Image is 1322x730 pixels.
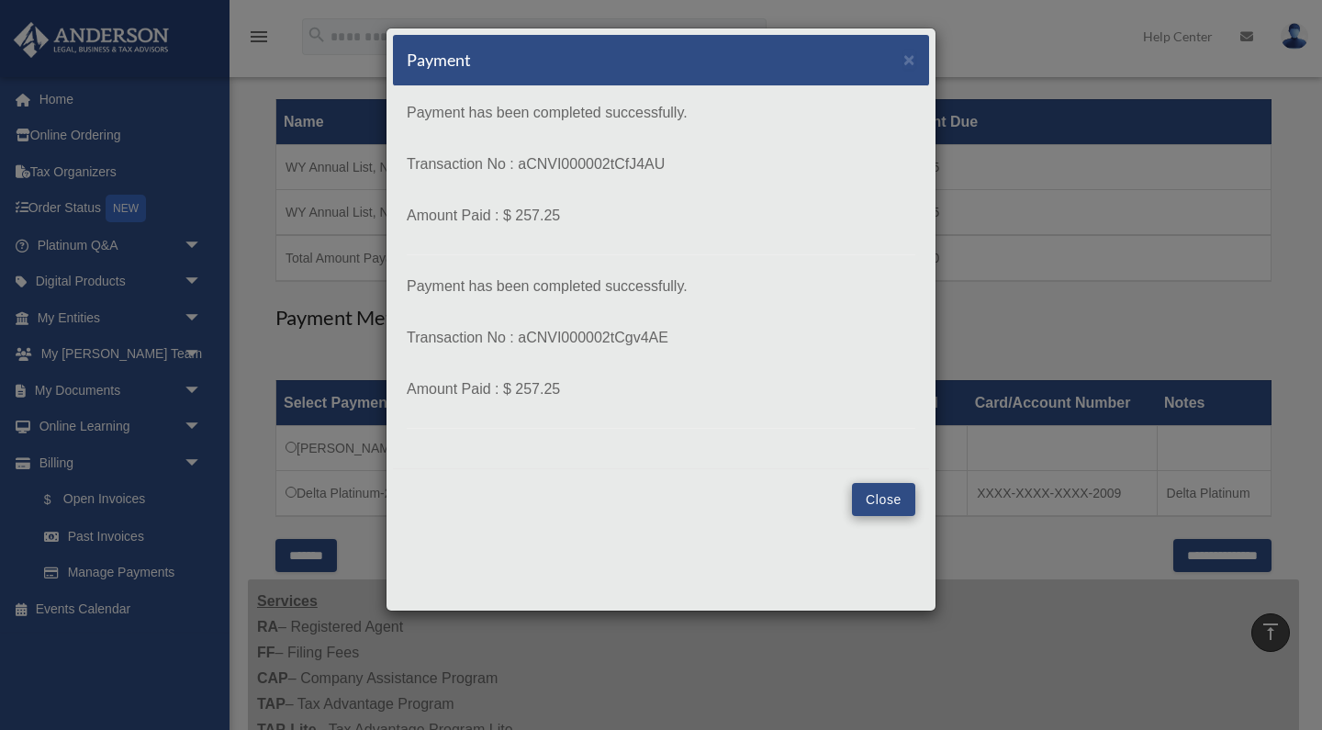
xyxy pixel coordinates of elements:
button: Close [903,50,915,69]
p: Amount Paid : $ 257.25 [407,203,915,229]
button: Close [852,483,915,516]
p: Transaction No : aCNVI000002tCgv4AE [407,325,915,351]
h5: Payment [407,49,471,72]
span: × [903,49,915,70]
p: Amount Paid : $ 257.25 [407,376,915,402]
p: Payment has been completed successfully. [407,100,915,126]
p: Payment has been completed successfully. [407,274,915,299]
p: Transaction No : aCNVI000002tCfJ4AU [407,152,915,177]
